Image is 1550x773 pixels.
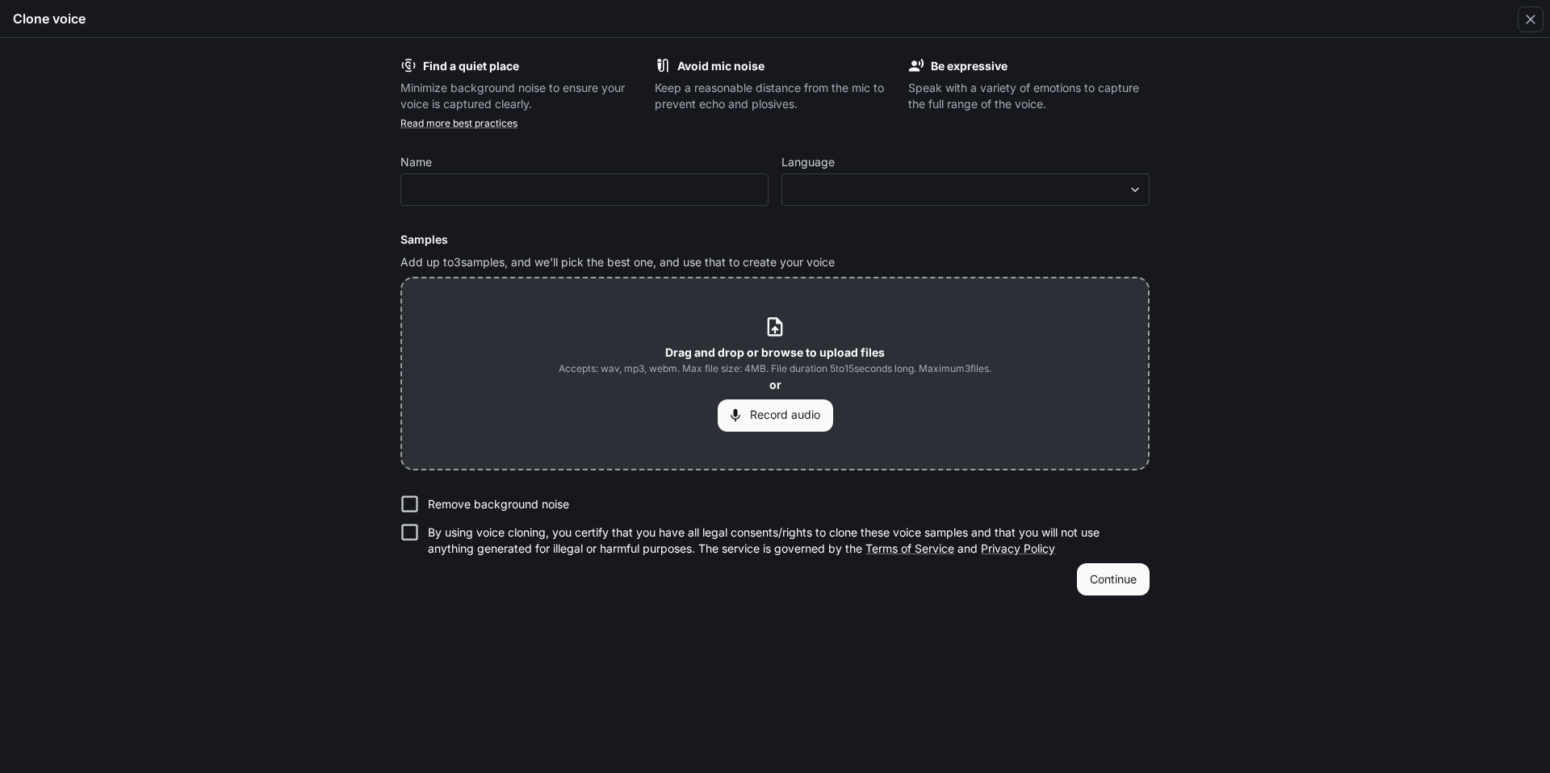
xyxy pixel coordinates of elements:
[655,80,896,112] p: Keep a reasonable distance from the mic to prevent echo and plosives.
[718,399,833,432] button: Record audio
[865,541,954,555] a: Terms of Service
[423,59,519,73] b: Find a quiet place
[769,378,781,391] b: or
[665,345,885,359] b: Drag and drop or browse to upload files
[13,10,86,27] h5: Clone voice
[677,59,765,73] b: Avoid mic noise
[981,541,1055,555] a: Privacy Policy
[908,80,1150,112] p: Speak with a variety of emotions to capture the full range of the voice.
[781,157,835,168] p: Language
[1077,563,1150,595] button: Continue
[931,59,1007,73] b: Be expressive
[400,157,432,168] p: Name
[400,232,1150,248] h6: Samples
[782,182,1149,198] div: ​
[428,496,569,512] p: Remove background noise
[400,80,642,112] p: Minimize background noise to ensure your voice is captured clearly.
[400,254,1150,270] p: Add up to 3 samples, and we'll pick the best one, and use that to create your voice
[400,117,517,129] a: Read more best practices
[428,524,1137,557] p: By using voice cloning, you certify that you have all legal consents/rights to clone these voice ...
[559,361,991,377] span: Accepts: wav, mp3, webm. Max file size: 4MB. File duration 5 to 15 seconds long. Maximum 3 files.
